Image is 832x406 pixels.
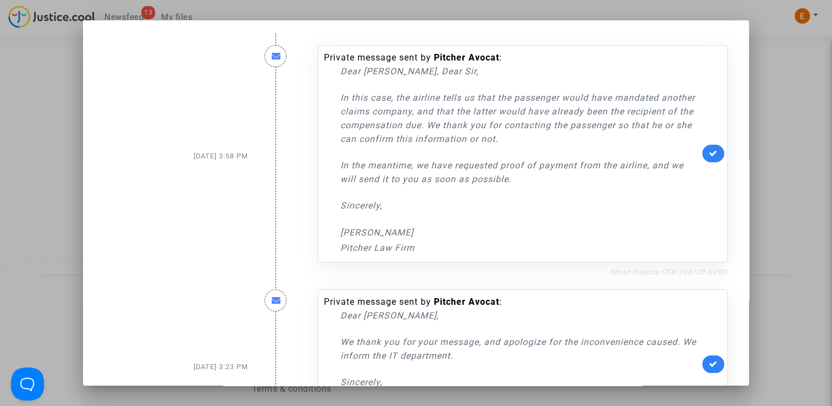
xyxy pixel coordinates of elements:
[340,241,699,255] p: Pitcher Law Firm
[340,158,699,186] p: In the meantime, we have requested proof of payment from the airline, and we will send it to you ...
[324,51,699,255] div: Private message sent by :
[340,64,699,78] p: Dear [PERSON_NAME], Dear Sir,
[340,375,699,389] p: Sincerely,
[96,34,256,278] div: [DATE] 3:58 PM
[434,52,499,63] b: Pitcher Avocat
[340,199,699,212] p: Sincerely,
[340,309,699,322] p: Dear [PERSON_NAME],
[340,91,699,146] p: In this case, the airline tells us that the passenger would have mandated another claims company,...
[11,367,44,400] iframe: Help Scout Beacon - Open
[434,297,499,307] b: Pitcher Avocat
[340,226,699,239] p: [PERSON_NAME]
[340,335,699,363] p: We thank you for your message, and apologize for the inconvenience caused. We inform the IT depar...
[609,268,728,276] a: About dispute CFR-250728-KPBC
